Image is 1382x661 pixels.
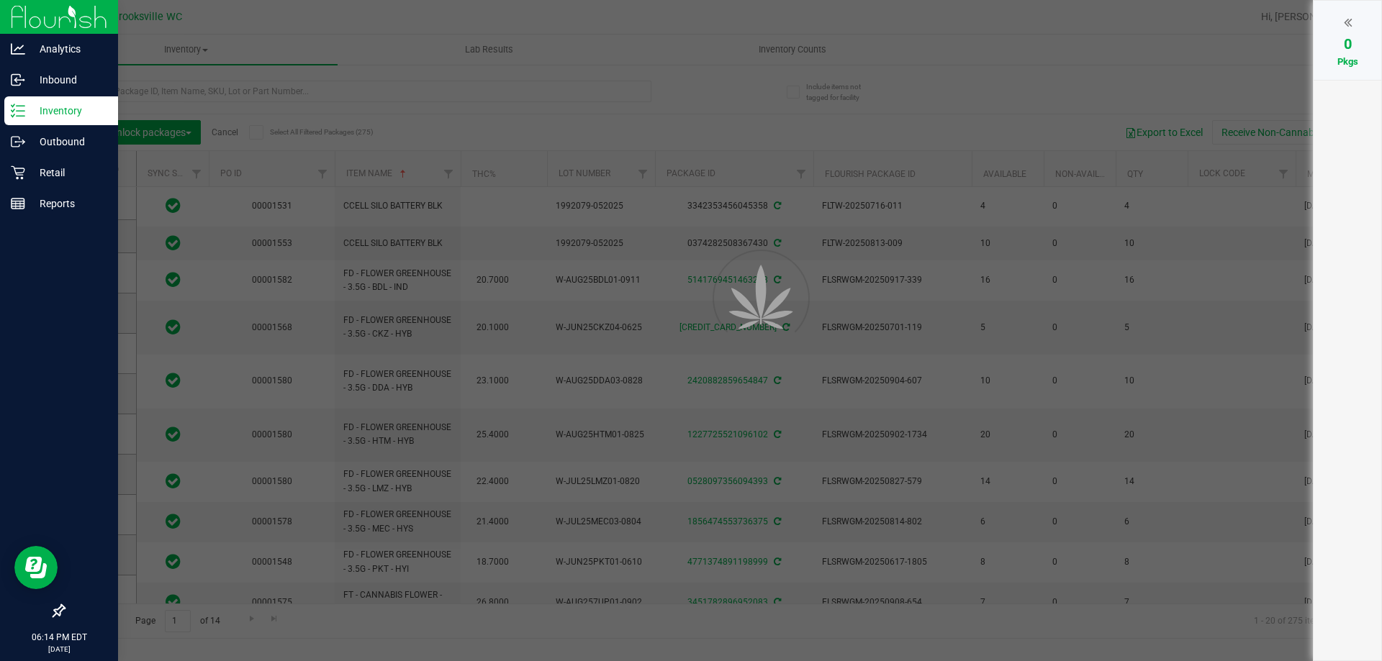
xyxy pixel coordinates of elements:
span: Pkgs [1337,56,1358,67]
span: 0 [1344,35,1352,53]
p: Retail [25,164,112,181]
inline-svg: Outbound [11,135,25,149]
inline-svg: Analytics [11,42,25,56]
p: Inbound [25,71,112,88]
iframe: Resource center [14,546,58,589]
p: [DATE] [6,644,112,655]
p: Analytics [25,40,112,58]
p: Reports [25,195,112,212]
inline-svg: Inventory [11,104,25,118]
p: 06:14 PM EDT [6,631,112,644]
inline-svg: Inbound [11,73,25,87]
inline-svg: Retail [11,165,25,180]
inline-svg: Reports [11,196,25,211]
p: Inventory [25,102,112,119]
p: Outbound [25,133,112,150]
